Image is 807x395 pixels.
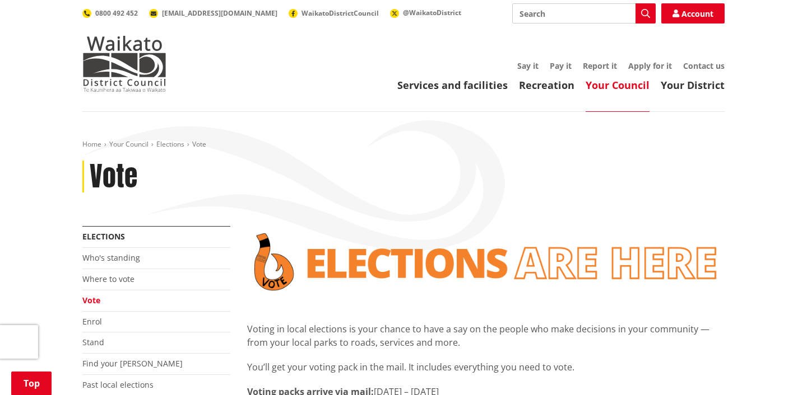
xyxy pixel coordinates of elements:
[583,60,617,71] a: Report it
[82,252,140,263] a: Who's standing
[683,60,725,71] a: Contact us
[403,8,461,17] span: @WaikatoDistrict
[82,358,183,369] a: Find your [PERSON_NAME]
[82,295,100,305] a: Vote
[162,8,277,18] span: [EMAIL_ADDRESS][DOMAIN_NAME]
[247,360,725,374] p: You’ll get your voting pack in the mail. It includes everything you need to vote.
[82,274,134,284] a: Where to vote
[247,322,725,349] p: Voting in local elections is your chance to have a say on the people who make decisions in your c...
[90,161,137,193] h1: Vote
[512,3,656,23] input: Search input
[628,60,672,71] a: Apply for it
[82,140,725,149] nav: breadcrumb
[95,8,138,18] span: 0800 492 452
[550,60,572,71] a: Pay it
[82,379,154,390] a: Past local elections
[109,139,149,149] a: Your Council
[661,3,725,23] a: Account
[82,36,166,92] img: Waikato District Council - Te Kaunihera aa Takiwaa o Waikato
[586,78,650,92] a: Your Council
[192,139,206,149] span: Vote
[519,78,574,92] a: Recreation
[82,337,104,347] a: Stand
[302,8,379,18] span: WaikatoDistrictCouncil
[661,78,725,92] a: Your District
[82,231,125,242] a: Elections
[11,372,52,395] a: Top
[82,8,138,18] a: 0800 492 452
[149,8,277,18] a: [EMAIL_ADDRESS][DOMAIN_NAME]
[517,60,539,71] a: Say it
[397,78,508,92] a: Services and facilities
[247,226,725,298] img: Vote banner transparent
[390,8,461,17] a: @WaikatoDistrict
[82,316,102,327] a: Enrol
[82,139,101,149] a: Home
[289,8,379,18] a: WaikatoDistrictCouncil
[156,139,184,149] a: Elections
